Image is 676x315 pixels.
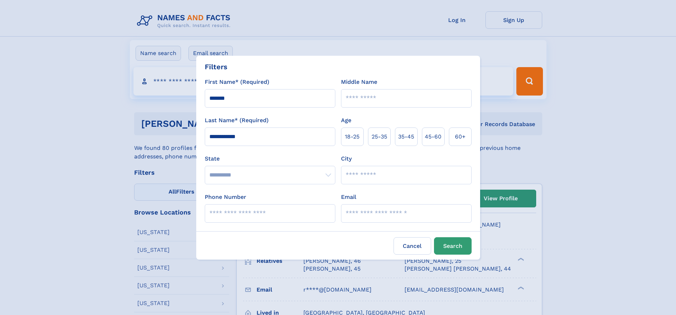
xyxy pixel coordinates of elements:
label: Middle Name [341,78,377,86]
label: Cancel [394,237,431,255]
span: 45‑60 [425,132,441,141]
div: Filters [205,61,227,72]
label: State [205,154,335,163]
span: 60+ [455,132,466,141]
span: 18‑25 [345,132,359,141]
label: Last Name* (Required) [205,116,269,125]
label: First Name* (Required) [205,78,269,86]
label: City [341,154,352,163]
span: 25‑35 [372,132,387,141]
label: Age [341,116,351,125]
button: Search [434,237,472,255]
label: Email [341,193,356,201]
label: Phone Number [205,193,246,201]
span: 35‑45 [398,132,414,141]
